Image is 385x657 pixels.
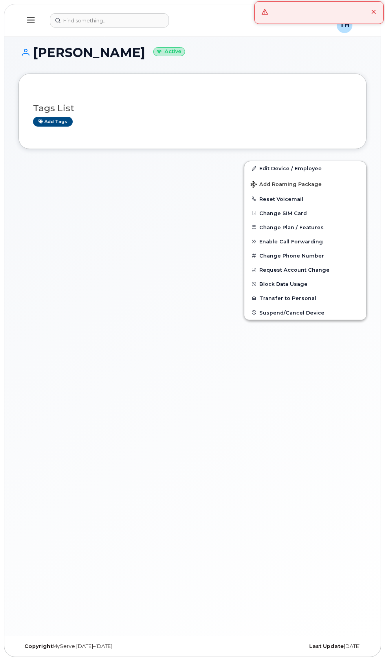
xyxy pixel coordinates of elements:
[244,192,366,206] button: Reset Voicemail
[33,103,352,113] h3: Tags List
[192,643,367,650] div: [DATE]
[244,305,366,320] button: Suspend/Cancel Device
[244,277,366,291] button: Block Data Usage
[259,309,324,315] span: Suspend/Cancel Device
[309,643,344,649] strong: Last Update
[251,181,322,189] span: Add Roaming Package
[244,234,366,248] button: Enable Call Forwarding
[244,291,366,305] button: Transfer to Personal
[259,224,324,230] span: Change Plan / Features
[244,161,366,175] a: Edit Device / Employee
[259,239,323,245] span: Enable Call Forwarding
[244,248,366,263] button: Change Phone Number
[33,117,73,127] a: Add tags
[244,263,366,277] button: Request Account Change
[18,46,367,59] h1: [PERSON_NAME]
[244,176,366,192] button: Add Roaming Package
[24,643,53,649] strong: Copyright
[244,206,366,220] button: Change SIM Card
[153,47,185,56] small: Active
[244,220,366,234] button: Change Plan / Features
[18,643,192,650] div: MyServe [DATE]–[DATE]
